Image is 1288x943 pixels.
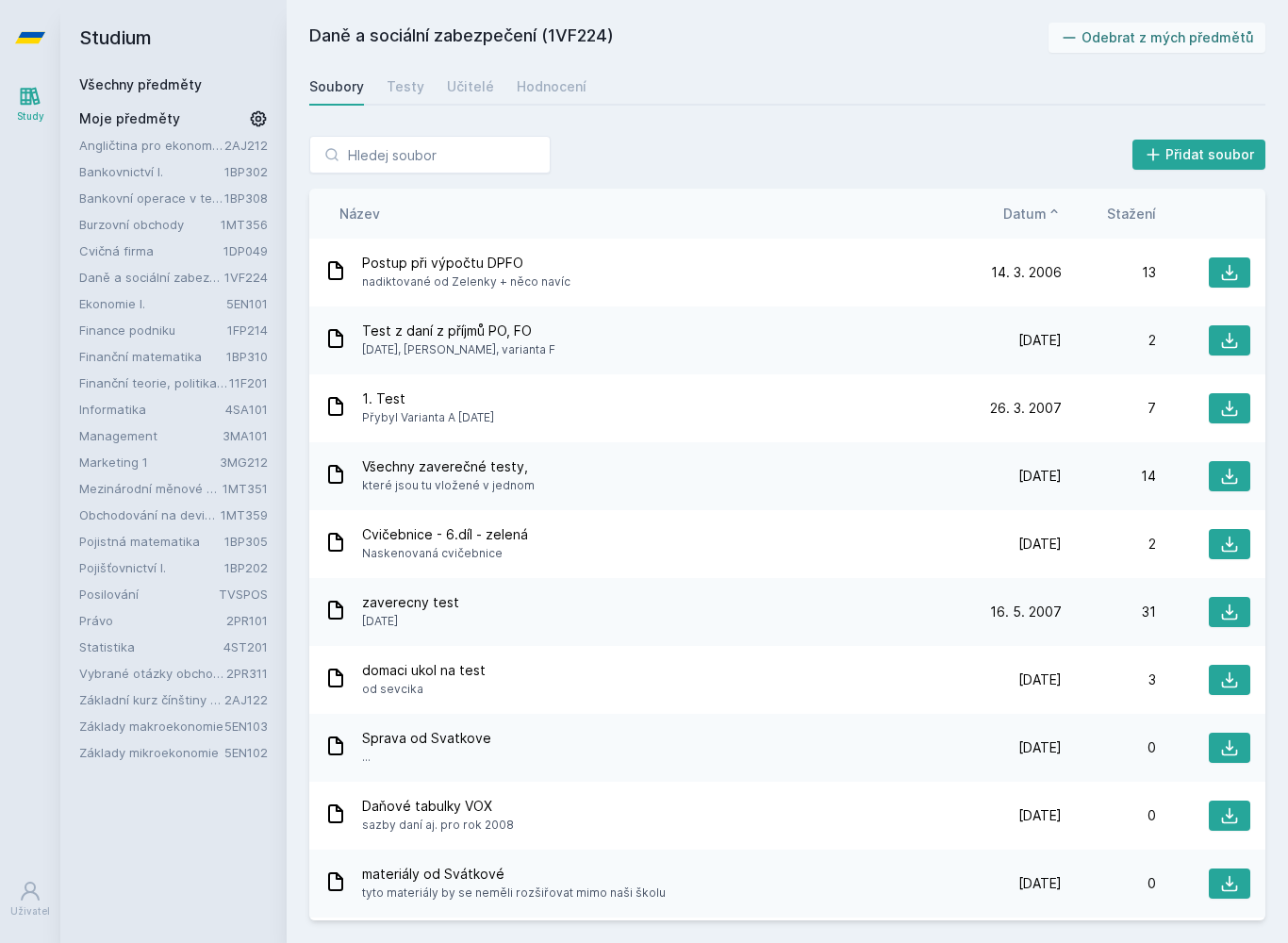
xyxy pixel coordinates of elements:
[362,273,570,291] span: nadiktované od Zelenky + něco navíc
[362,661,486,680] span: domaci ukol na test
[362,254,570,273] span: Postup při výpočtu DPFO
[1062,467,1156,486] div: 14
[447,77,494,96] div: Učitelé
[1062,535,1156,554] div: 2
[79,585,219,604] a: Posilování
[1062,399,1156,418] div: 7
[517,77,586,96] div: Hodnocení
[79,664,226,683] a: Vybrané otázky obchodního práva
[339,204,380,223] button: Název
[517,68,586,106] a: Hodnocení
[224,719,268,734] a: 5EN103
[226,296,268,311] a: 5EN101
[226,666,268,681] a: 2PR311
[224,745,268,760] a: 5EN102
[447,68,494,106] a: Učitelé
[362,322,555,340] span: Test z daní z příjmů PO, FO
[223,428,268,443] a: 3MA101
[221,507,268,522] a: 1MT359
[362,389,494,408] span: 1. Test
[1018,331,1062,350] span: [DATE]
[309,23,1049,53] h2: Daně a sociální zabezpečení (1VF224)
[79,690,224,709] a: Základní kurz čínštiny B (A1)
[362,729,491,748] span: Sprava od Svatkove
[79,532,224,551] a: Pojistná matematika
[1062,263,1156,282] div: 13
[387,68,424,106] a: Testy
[1132,140,1266,170] button: Přidat soubor
[226,613,268,628] a: 2PR101
[990,399,1062,418] span: 26. 3. 2007
[1062,874,1156,893] div: 0
[223,481,268,496] a: 1MT351
[362,408,494,427] span: Přybyl Varianta A [DATE]
[309,136,551,174] input: Hledej soubor
[79,294,226,313] a: Ekonomie I.
[990,603,1062,621] span: 16. 5. 2007
[224,270,268,285] a: 1VF224
[224,534,268,549] a: 1BP305
[223,639,268,654] a: 4ST201
[387,77,424,96] div: Testy
[1062,738,1156,757] div: 0
[79,479,223,498] a: Mezinárodní měnové a finanční instituce
[79,109,180,128] span: Moje předměty
[4,75,57,133] a: Study
[79,505,221,524] a: Obchodování na devizovém trhu
[225,402,268,417] a: 4SA101
[79,400,225,419] a: Informatika
[362,748,491,767] span: ...
[309,68,364,106] a: Soubory
[79,268,224,287] a: Daně a sociální zabezpečení
[362,476,535,495] span: které jsou tu vložené v jednom
[362,612,459,631] span: [DATE]
[362,816,514,835] span: sazby daní aj. pro rok 2008
[1018,806,1062,825] span: [DATE]
[223,243,268,258] a: 1DP049
[79,743,224,762] a: Základy mikroekonomie
[1062,331,1156,350] div: 2
[79,717,224,736] a: Základy makroekonomie
[220,455,268,470] a: 3MG212
[79,241,223,260] a: Cvičná firma
[79,373,229,392] a: Finanční teorie, politika a instituce
[226,349,268,364] a: 1BP310
[79,453,220,471] a: Marketing 1
[1018,738,1062,757] span: [DATE]
[79,189,224,207] a: Bankovní operace v teorii a praxi
[79,162,224,181] a: Bankovnictví I.
[362,865,666,884] span: materiály od Svátkové
[1107,204,1156,223] button: Stažení
[224,164,268,179] a: 1BP302
[227,323,268,338] a: 1FP214
[362,457,535,476] span: Všechny zaverečné testy,
[1062,603,1156,621] div: 31
[10,904,50,918] div: Uživatel
[362,884,666,902] span: tyto materiály by se neměli rozšiřovat mimo naši školu
[1018,467,1062,486] span: [DATE]
[79,215,221,234] a: Burzovní obchody
[79,76,202,92] a: Všechny předměty
[309,77,364,96] div: Soubory
[79,558,224,577] a: Pojišťovnictví I.
[1018,535,1062,554] span: [DATE]
[1062,806,1156,825] div: 0
[1049,23,1266,53] button: Odebrat z mých předmětů
[362,525,528,544] span: Cvičebnice - 6.díl - zelená
[1003,204,1062,223] button: Datum
[79,321,227,339] a: Finance podniku
[79,347,226,366] a: Finanční matematika
[1062,670,1156,689] div: 3
[229,375,268,390] a: 11F201
[17,109,44,124] div: Study
[1018,874,1062,893] span: [DATE]
[1003,204,1047,223] span: Datum
[224,560,268,575] a: 1BP202
[79,426,223,445] a: Management
[224,692,268,707] a: 2AJ122
[79,611,226,630] a: Právo
[221,217,268,232] a: 1MT356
